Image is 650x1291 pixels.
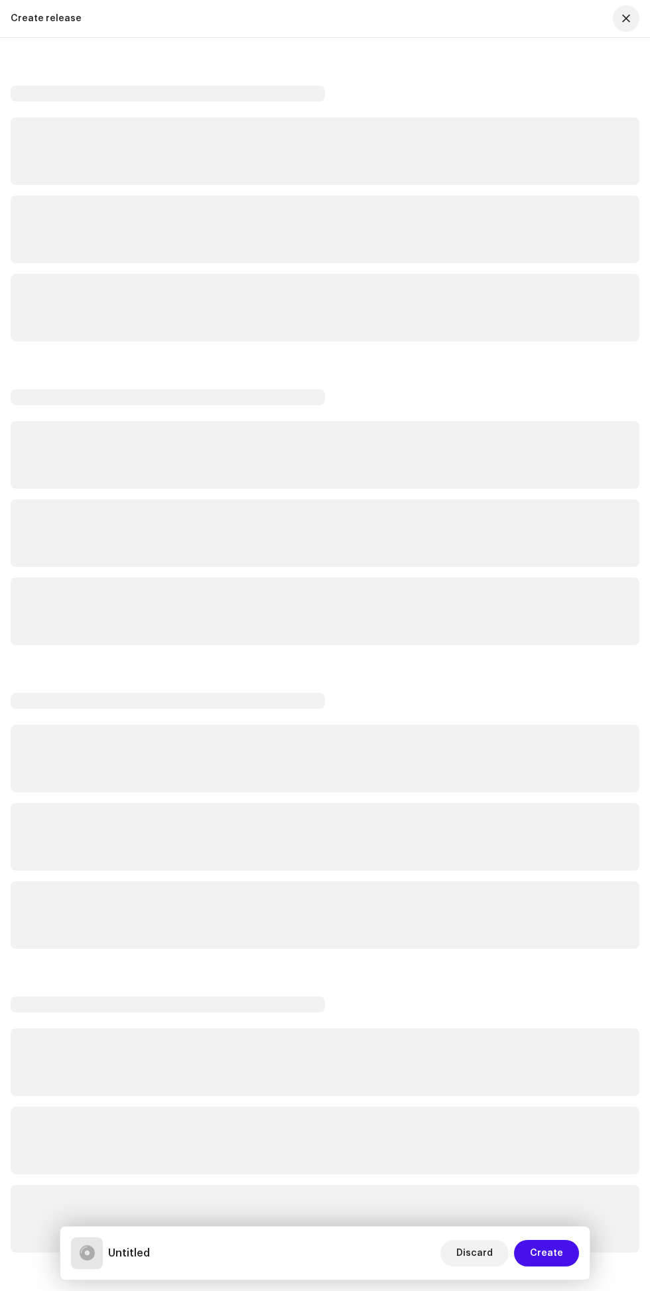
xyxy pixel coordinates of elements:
[11,13,82,24] div: Create release
[456,1240,493,1266] span: Discard
[108,1245,150,1261] h5: Untitled
[514,1240,579,1266] button: Create
[440,1240,509,1266] button: Discard
[530,1240,563,1266] span: Create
